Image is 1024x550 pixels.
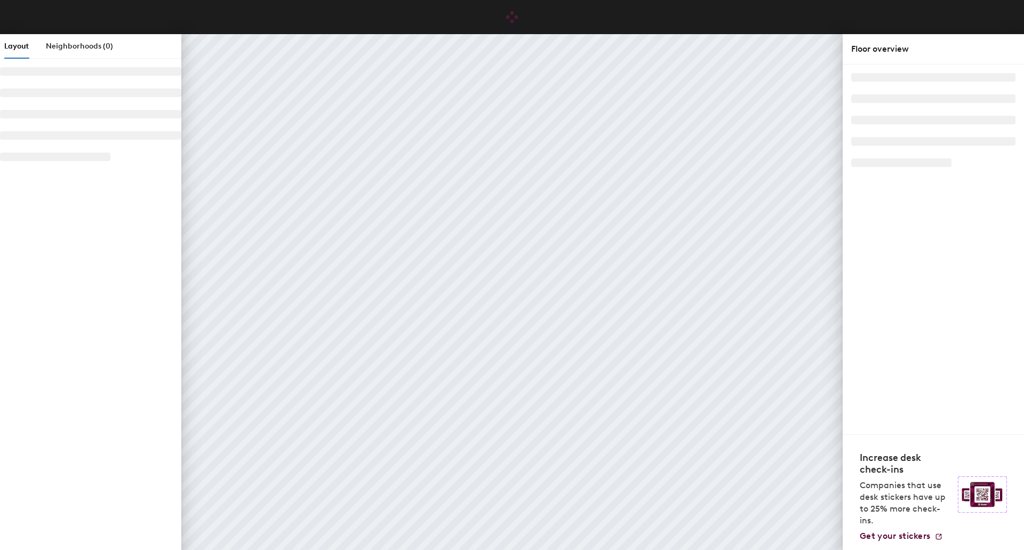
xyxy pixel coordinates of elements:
img: Sticker logo [958,476,1007,513]
span: Neighborhoods (0) [46,42,113,51]
p: Companies that use desk stickers have up to 25% more check-ins. [860,480,951,527]
span: Get your stickers [860,531,930,541]
div: Floor overview [851,43,1015,55]
h4: Increase desk check-ins [860,452,951,475]
span: Layout [4,42,29,51]
a: Get your stickers [860,531,943,541]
